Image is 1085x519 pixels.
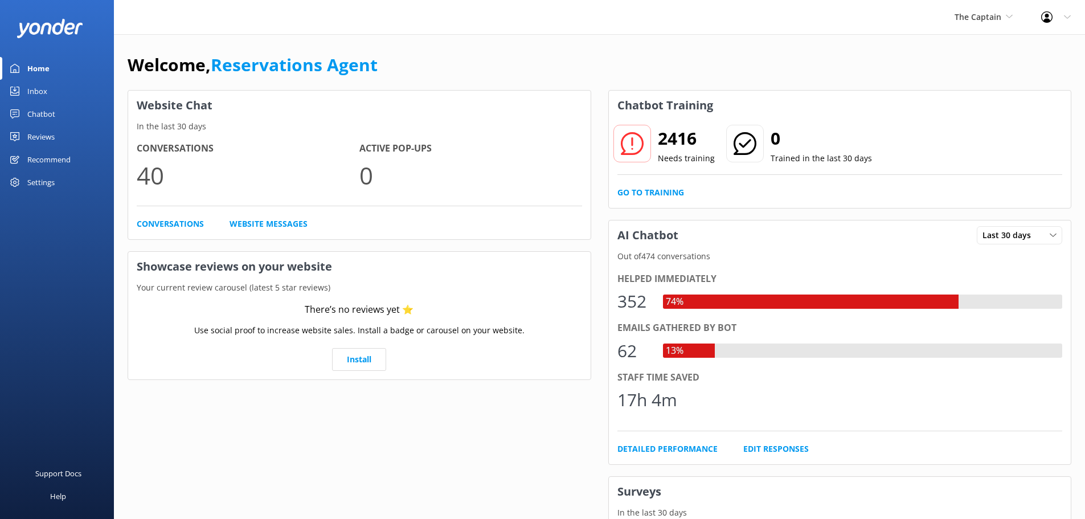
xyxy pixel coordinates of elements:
div: Helped immediately [617,272,1063,287]
div: Recommend [27,148,71,171]
div: Inbox [27,80,47,103]
div: Emails gathered by bot [617,321,1063,336]
span: The Captain [955,11,1001,22]
h3: AI Chatbot [609,220,687,250]
div: 352 [617,288,652,315]
div: 74% [663,295,686,309]
div: Support Docs [35,462,81,485]
a: Website Messages [230,218,308,230]
div: There’s no reviews yet ⭐ [305,303,413,317]
p: Needs training [658,152,715,165]
h1: Welcome, [128,51,378,79]
p: 40 [137,156,359,194]
p: In the last 30 days [609,506,1071,519]
p: Out of 474 conversations [609,250,1071,263]
p: Trained in the last 30 days [771,152,872,165]
div: 62 [617,337,652,365]
img: yonder-white-logo.png [17,19,83,38]
h2: 0 [771,125,872,152]
div: Reviews [27,125,55,148]
h3: Chatbot Training [609,91,722,120]
p: Use social proof to increase website sales. Install a badge or carousel on your website. [194,324,525,337]
div: 17h 4m [617,386,677,414]
div: Settings [27,171,55,194]
h4: Conversations [137,141,359,156]
div: Chatbot [27,103,55,125]
a: Detailed Performance [617,443,718,455]
h4: Active Pop-ups [359,141,582,156]
a: Go to Training [617,186,684,199]
h2: 2416 [658,125,715,152]
div: Home [27,57,50,80]
h3: Showcase reviews on your website [128,252,591,281]
span: Last 30 days [982,229,1038,242]
div: Help [50,485,66,508]
a: Edit Responses [743,443,809,455]
a: Reservations Agent [211,53,378,76]
h3: Website Chat [128,91,591,120]
div: 13% [663,344,686,358]
p: In the last 30 days [128,120,591,133]
h3: Surveys [609,477,1071,506]
div: Staff time saved [617,370,1063,385]
a: Install [332,348,386,371]
a: Conversations [137,218,204,230]
p: 0 [359,156,582,194]
p: Your current review carousel (latest 5 star reviews) [128,281,591,294]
